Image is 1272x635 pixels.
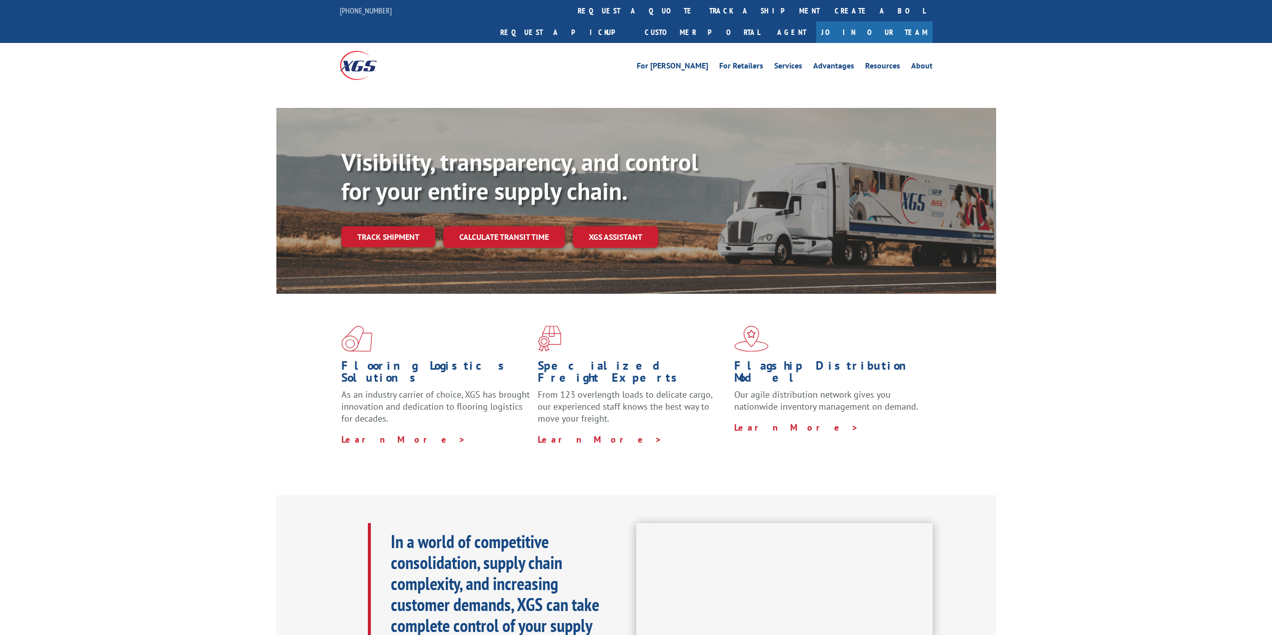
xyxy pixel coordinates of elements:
a: Join Our Team [816,21,933,43]
img: xgs-icon-focused-on-flooring-red [538,326,561,352]
h1: Flagship Distribution Model [734,360,923,389]
b: Visibility, transparency, and control for your entire supply chain. [341,146,698,206]
a: Learn More > [538,434,662,445]
a: Services [774,62,802,73]
h1: Specialized Freight Experts [538,360,727,389]
img: xgs-icon-flagship-distribution-model-red [734,326,769,352]
a: Track shipment [341,226,435,247]
a: For Retailers [719,62,763,73]
a: About [911,62,933,73]
a: Agent [767,21,816,43]
p: From 123 overlength loads to delicate cargo, our experienced staff knows the best way to move you... [538,389,727,433]
a: Resources [865,62,900,73]
a: Advantages [813,62,854,73]
a: Learn More > [341,434,466,445]
a: Customer Portal [637,21,767,43]
a: Request a pickup [493,21,637,43]
img: xgs-icon-total-supply-chain-intelligence-red [341,326,372,352]
a: Calculate transit time [443,226,565,248]
a: [PHONE_NUMBER] [340,5,392,15]
span: As an industry carrier of choice, XGS has brought innovation and dedication to flooring logistics... [341,389,530,424]
h1: Flooring Logistics Solutions [341,360,530,389]
a: For [PERSON_NAME] [637,62,708,73]
a: Learn More > [734,422,859,433]
span: Our agile distribution network gives you nationwide inventory management on demand. [734,389,918,412]
a: XGS ASSISTANT [573,226,658,248]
